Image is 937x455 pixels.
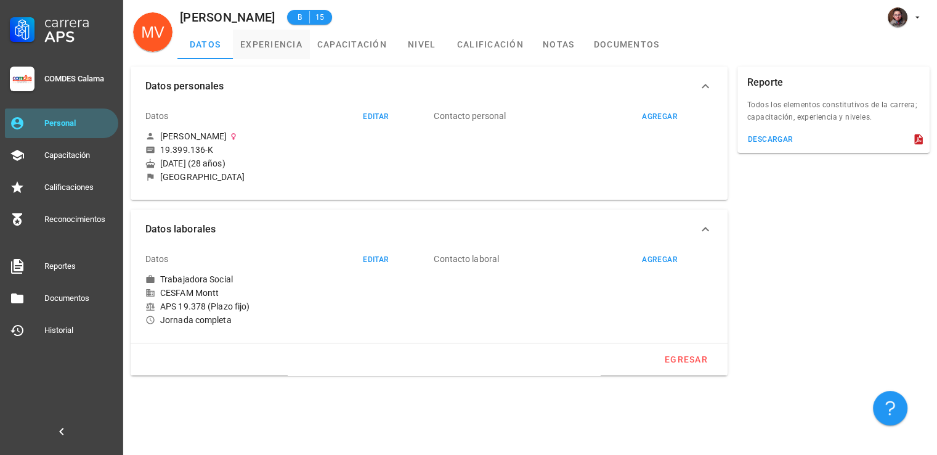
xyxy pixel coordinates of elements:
a: nivel [394,30,450,59]
a: Historial [5,316,118,345]
div: avatar [133,12,172,52]
a: Reportes [5,252,118,281]
div: Capacitación [44,150,113,160]
div: Reconocimientos [44,215,113,224]
div: [GEOGRAPHIC_DATA] [160,171,245,182]
a: Calificaciones [5,173,118,202]
div: [DATE] (28 años) [145,158,424,169]
div: Datos [145,101,169,131]
div: APS 19.378 (Plazo fijo) [145,301,424,312]
div: APS [44,30,113,44]
div: egresar [664,355,708,364]
span: B [294,11,304,23]
div: Jornada completa [145,314,424,326]
button: descargar [742,131,798,148]
div: 19.399.136-K [160,144,213,155]
div: [PERSON_NAME] [180,10,275,24]
a: datos [177,30,233,59]
button: editar [357,110,394,123]
div: Carrera [44,15,113,30]
div: Reporte [747,67,783,99]
button: agregar [636,110,683,123]
div: Datos [145,244,169,274]
a: capacitación [310,30,394,59]
div: avatar [888,7,907,27]
span: MV [141,12,164,52]
a: Capacitación [5,141,118,170]
div: Trabajadora Social [160,274,233,285]
a: calificación [450,30,531,59]
div: Historial [44,326,113,335]
div: Reportes [44,261,113,271]
a: documentos [586,30,667,59]
button: Datos laborales [131,210,728,249]
div: CESFAM Montt [145,287,424,298]
div: agregar [641,255,678,264]
div: [PERSON_NAME] [160,131,227,142]
div: Personal [44,118,113,128]
a: notas [531,30,586,59]
button: Datos personales [131,67,728,106]
div: descargar [747,135,793,144]
span: 15 [315,11,325,23]
div: editar [362,112,389,121]
a: Documentos [5,284,118,313]
div: agregar [641,112,678,121]
span: Datos laborales [145,221,698,238]
div: editar [362,255,389,264]
button: agregar [636,253,683,266]
div: Documentos [44,293,113,303]
div: Calificaciones [44,182,113,192]
span: Datos personales [145,78,698,95]
button: egresar [659,348,713,371]
a: Reconocimientos [5,205,118,234]
div: Todos los elementos constitutivos de la carrera; capacitación, experiencia y niveles. [737,99,930,131]
a: Personal [5,109,118,138]
div: Contacto laboral [434,244,499,274]
a: experiencia [233,30,310,59]
div: Contacto personal [434,101,506,131]
div: COMDES Calama [44,74,113,84]
button: editar [357,253,394,266]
